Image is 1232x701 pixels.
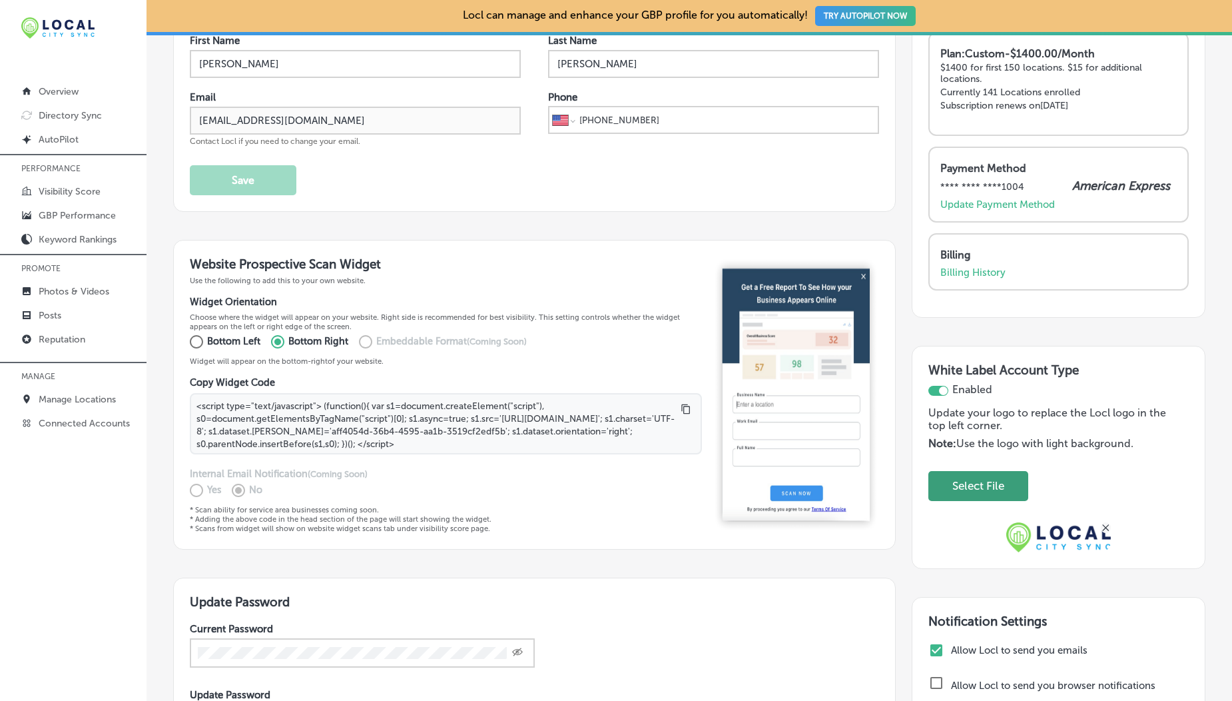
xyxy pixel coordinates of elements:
p: Overview [39,86,79,97]
span: (Coming Soon) [308,469,368,479]
a: Billing History [940,267,1006,279]
p: $1400 for first 150 locations. $15 for additional locations. [940,62,1177,85]
p: Posts [39,310,61,321]
p: Currently 141 Locations enrolled [940,87,1177,98]
p: Manage Locations [39,394,116,405]
input: Enter First Name [190,50,521,78]
p: Widget will appear on the bottom- right of your website. [190,356,702,366]
textarea: <script type="text/javascript"> (function(){ var s1=document.createElement("script"), s0=document... [190,393,702,454]
label: Phone [548,91,577,103]
p: No [249,483,262,498]
button: TRY AUTOPILOT NOW [815,6,916,26]
p: American Express [1072,179,1170,193]
label: Email [190,91,216,103]
p: Reputation [39,334,85,345]
p: Keyword Rankings [39,234,117,245]
a: Update Payment Method [940,199,1055,211]
p: Visibility Score [39,186,101,197]
span: Enabled [952,383,992,396]
p: Yes [207,483,221,498]
p: Subscription renews on [DATE] [940,100,1177,111]
p: Choose where the widget will appear on your website. Right side is recommended for best visibilit... [190,313,702,331]
label: Allow Locl to send you emails [951,644,1185,656]
p: AutoPilot [39,134,79,145]
h3: Update Password [190,594,879,610]
p: Payment Method [940,162,1170,175]
h3: White Label Account Type [928,362,1189,383]
h4: Copy Widget Code [190,376,702,388]
p: GBP Performance [39,210,116,221]
input: Enter Last Name [548,50,879,78]
span: Contact Locl if you need to change your email. [190,137,360,146]
label: Last Name [548,35,597,47]
p: Directory Sync [39,110,102,121]
h3: Website Prospective Scan Widget [190,257,702,272]
p: Use the logo with light background. [928,437,1173,450]
strong: Plan: Custom - $1400.00/Month [940,47,1095,60]
label: First Name [190,35,240,47]
p: Connected Accounts [39,418,130,429]
span: (Coming Soon) [467,337,527,347]
h4: Widget Orientation [190,296,702,308]
label: Allow Locl to send you browser notifications [951,680,1155,692]
p: Bottom Right [288,335,348,349]
p: Embeddable Format [376,335,527,349]
button: Copy to clipboard [678,401,694,417]
p: Update your logo to replace the Locl logo in the top left corner. [928,406,1173,437]
img: 12321ecb-abad-46dd-be7f-2600e8d3409flocal-city-sync-logo-rectangle.png [21,17,95,39]
img: 256ffbef88b0ca129e0e8d089cf1fab9.png [713,257,879,533]
label: Update Password [190,689,270,701]
div: Uppy Dashboard [928,471,1173,501]
p: Bottom Left [207,335,260,349]
input: Enter Email [190,107,521,135]
button: Save [190,165,296,195]
p: * Scan ability for service area businesses coming soon. * Adding the above code in the head secti... [190,505,702,533]
p: Photos & Videos [39,286,109,297]
p: Use the following to add this to your own website. [190,276,702,285]
h4: Internal Email Notification [190,468,702,480]
label: Current Password [190,623,273,635]
p: Billing [940,249,1170,261]
input: Phone number [578,107,874,133]
strong: Note: [928,437,956,450]
h3: Notification Settings [928,614,1189,629]
button: Select File [944,472,1012,500]
span: Toggle password visibility [512,647,523,659]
